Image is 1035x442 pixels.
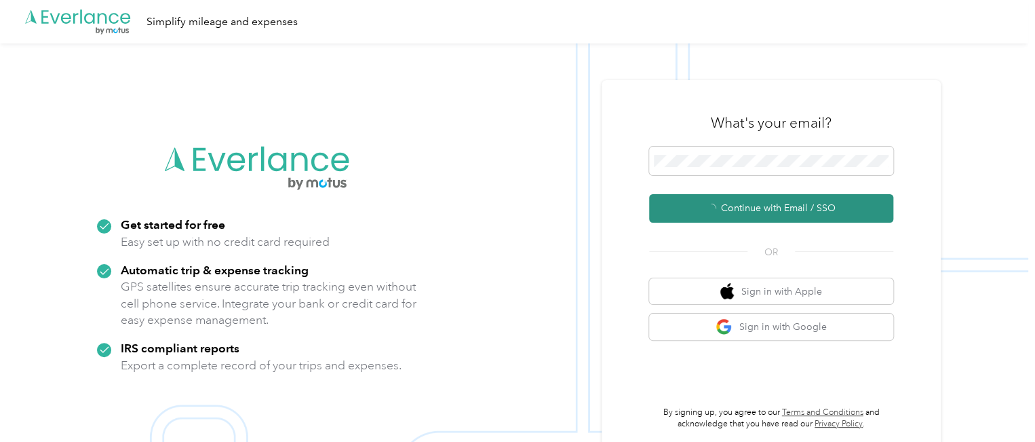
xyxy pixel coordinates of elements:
strong: IRS compliant reports [121,341,239,355]
button: Continue with Email / SSO [649,194,893,223]
p: GPS satellites ensure accurate trip tracking even without cell phone service. Integrate your bank... [121,278,417,329]
div: Simplify mileage and expenses [147,14,298,31]
img: apple logo [720,283,734,300]
button: apple logoSign in with Apple [649,278,893,305]
h3: What's your email? [711,113,832,132]
strong: Automatic trip & expense tracking [121,263,309,277]
button: google logoSign in with Google [649,314,893,340]
strong: Get started for free [121,217,225,232]
a: Terms and Conditions [782,407,863,418]
p: By signing up, you agree to our and acknowledge that you have read our . [649,407,893,430]
img: google logo [716,318,733,335]
p: Easy set up with no credit card required [121,234,330,251]
span: OR [747,245,795,259]
p: Export a complete record of your trips and expenses. [121,357,402,374]
a: Privacy Policy [815,419,863,429]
